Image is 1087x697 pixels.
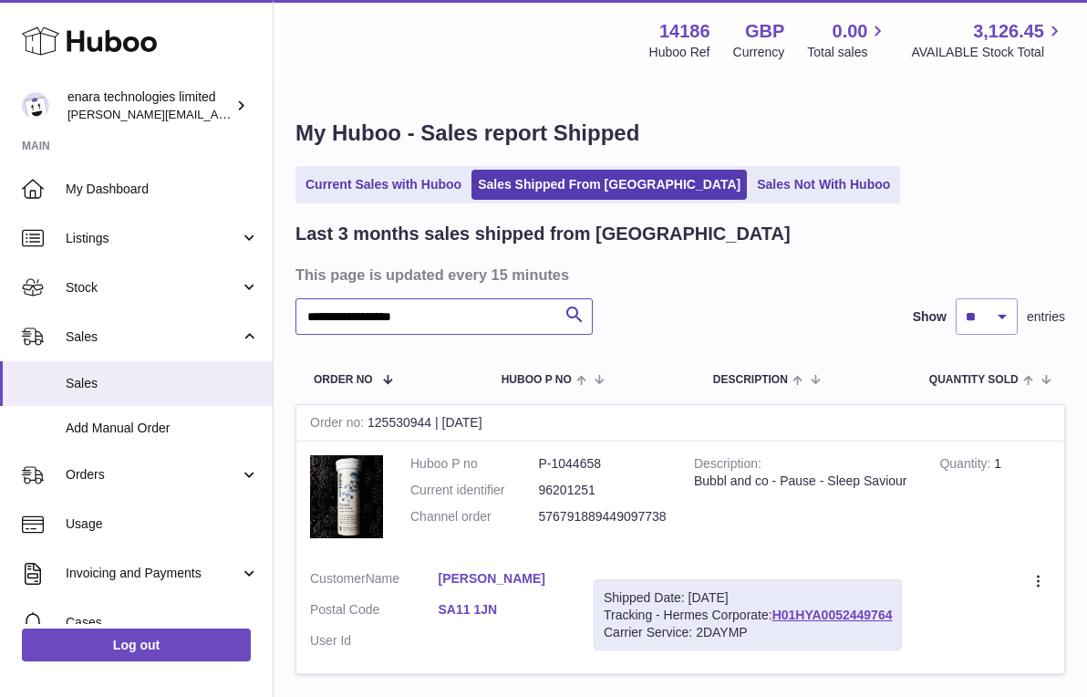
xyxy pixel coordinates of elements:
a: Sales Shipped From [GEOGRAPHIC_DATA] [471,170,747,200]
dt: User Id [310,632,439,650]
img: Dee@enara.co [22,92,49,120]
div: Bubbl and co - Pause - Sleep Saviour [694,473,912,490]
h2: Last 3 months sales shipped from [GEOGRAPHIC_DATA] [295,222,791,246]
strong: GBP [745,19,784,44]
a: SA11 1JN [439,601,567,619]
dt: Huboo P no [410,455,539,473]
dt: Name [310,570,439,592]
div: 125530944 | [DATE] [296,405,1064,442]
a: [PERSON_NAME] [439,570,567,588]
span: Sales [66,328,240,346]
dd: 96201251 [539,482,668,499]
div: Huboo Ref [649,44,710,61]
dt: Current identifier [410,482,539,499]
div: Shipped Date: [DATE] [604,589,892,607]
span: Description [713,374,788,386]
span: Add Manual Order [66,420,259,437]
span: Usage [66,515,259,533]
span: My Dashboard [66,181,259,198]
a: 0.00 Total sales [807,19,888,61]
span: 0.00 [833,19,868,44]
span: AVAILABLE Stock Total [911,44,1065,61]
strong: Order no [310,415,368,434]
span: entries [1027,308,1065,326]
span: Order No [314,374,373,386]
dt: Postal Code [310,601,439,623]
a: Current Sales with Huboo [299,170,468,200]
a: 3,126.45 AVAILABLE Stock Total [911,19,1065,61]
a: Log out [22,629,251,661]
span: Invoicing and Payments [66,565,240,582]
span: 3,126.45 [973,19,1044,44]
span: Quantity Sold [929,374,1019,386]
h1: My Huboo - Sales report Shipped [295,119,1065,148]
div: Carrier Service: 2DAYMP [604,624,892,641]
div: Tracking - Hermes Corporate: [594,579,902,651]
span: Customer [310,571,366,586]
span: Sales [66,375,259,392]
dd: 576791889449097738 [539,508,668,525]
strong: Description [694,456,761,475]
span: Cases [66,614,259,631]
a: Sales Not With Huboo [751,170,896,200]
span: Huboo P no [502,374,572,386]
dt: Channel order [410,508,539,525]
strong: Quantity [939,456,994,475]
span: Total sales [807,44,888,61]
dd: P-1044658 [539,455,668,473]
label: Show [913,308,947,326]
img: 141861747480402.jpg [310,455,383,538]
span: Stock [66,279,240,296]
td: 1 [926,442,1064,557]
div: Currency [733,44,785,61]
span: Listings [66,230,240,247]
a: H01HYA0052449764 [772,608,893,622]
span: [PERSON_NAME][EMAIL_ADDRESS][DOMAIN_NAME] [67,107,366,121]
span: Orders [66,466,240,484]
h3: This page is updated every 15 minutes [295,265,1061,285]
strong: 14186 [659,19,710,44]
div: enara technologies limited [67,88,232,123]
